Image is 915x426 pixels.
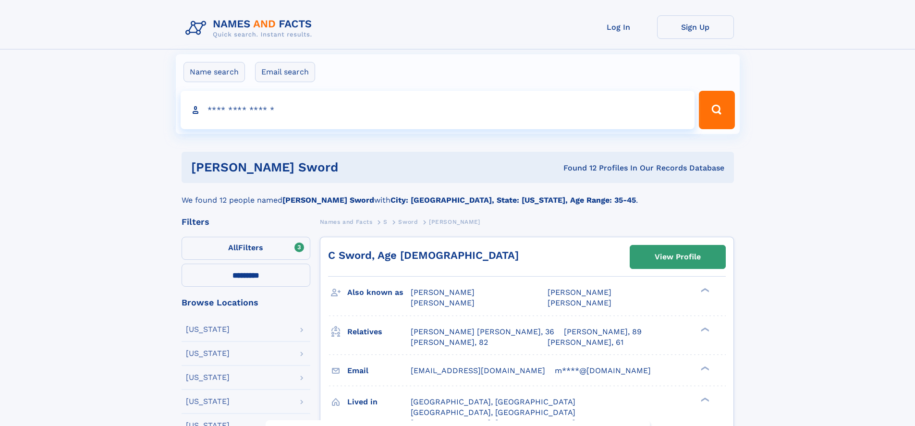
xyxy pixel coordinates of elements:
[429,219,480,225] span: [PERSON_NAME]
[390,195,636,205] b: City: [GEOGRAPHIC_DATA], State: [US_STATE], Age Range: 35-45
[328,249,519,261] a: C Sword, Age [DEMOGRAPHIC_DATA]
[183,62,245,82] label: Name search
[255,62,315,82] label: Email search
[182,183,734,206] div: We found 12 people named with .
[630,245,725,268] a: View Profile
[398,219,418,225] span: Sword
[320,216,373,228] a: Names and Facts
[282,195,374,205] b: [PERSON_NAME] Sword
[451,163,724,173] div: Found 12 Profiles In Our Records Database
[699,91,734,129] button: Search Button
[347,363,411,379] h3: Email
[411,337,488,348] a: [PERSON_NAME], 82
[347,324,411,340] h3: Relatives
[564,327,642,337] a: [PERSON_NAME], 89
[698,365,710,371] div: ❯
[181,91,695,129] input: search input
[398,216,418,228] a: Sword
[347,284,411,301] h3: Also known as
[698,326,710,332] div: ❯
[548,288,611,297] span: [PERSON_NAME]
[347,394,411,410] h3: Lived in
[186,350,230,357] div: [US_STATE]
[186,326,230,333] div: [US_STATE]
[411,298,475,307] span: [PERSON_NAME]
[657,15,734,39] a: Sign Up
[383,216,388,228] a: S
[411,366,545,375] span: [EMAIL_ADDRESS][DOMAIN_NAME]
[228,243,238,252] span: All
[186,374,230,381] div: [US_STATE]
[191,161,451,173] h1: [PERSON_NAME] Sword
[698,396,710,402] div: ❯
[383,219,388,225] span: S
[182,298,310,307] div: Browse Locations
[655,246,701,268] div: View Profile
[411,327,554,337] a: [PERSON_NAME] [PERSON_NAME], 36
[182,237,310,260] label: Filters
[698,287,710,293] div: ❯
[182,15,320,41] img: Logo Names and Facts
[182,218,310,226] div: Filters
[548,298,611,307] span: [PERSON_NAME]
[580,15,657,39] a: Log In
[411,408,575,417] span: [GEOGRAPHIC_DATA], [GEOGRAPHIC_DATA]
[186,398,230,405] div: [US_STATE]
[548,337,623,348] a: [PERSON_NAME], 61
[411,288,475,297] span: [PERSON_NAME]
[411,397,575,406] span: [GEOGRAPHIC_DATA], [GEOGRAPHIC_DATA]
